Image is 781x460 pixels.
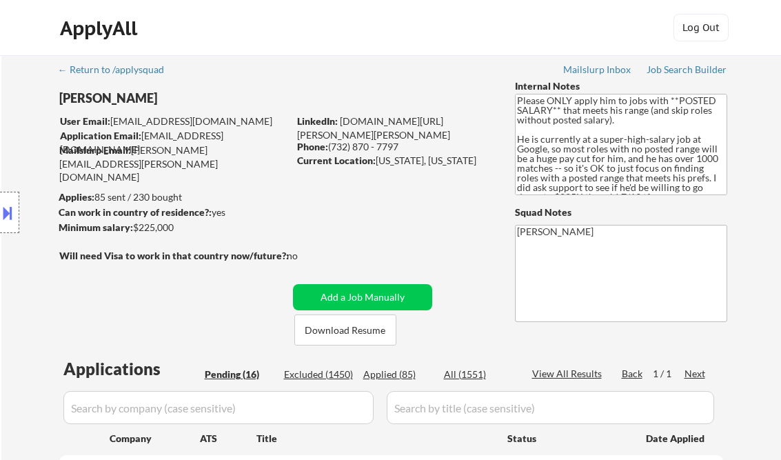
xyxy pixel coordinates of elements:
a: Job Search Builder [647,64,727,78]
div: Applied (85) [363,368,432,381]
div: Excluded (1450) [284,368,353,381]
div: Mailslurp Inbox [563,65,632,74]
div: Company [110,432,200,446]
input: Search by title (case sensitive) [387,391,714,424]
strong: Current Location: [297,154,376,166]
div: Back [622,367,644,381]
strong: Phone: [297,141,328,152]
div: ← Return to /applysquad [58,65,177,74]
button: Add a Job Manually [293,284,432,310]
div: Job Search Builder [647,65,727,74]
div: View All Results [532,367,606,381]
div: Status [507,426,626,450]
div: Next [684,367,707,381]
div: Pending (16) [205,368,274,381]
div: ApplyAll [60,17,141,40]
div: 1 / 1 [653,367,684,381]
div: Date Applied [646,432,707,446]
div: no [287,249,326,263]
div: (732) 870 - 7797 [297,140,492,154]
a: [DOMAIN_NAME][URL][PERSON_NAME][PERSON_NAME] [297,115,450,141]
div: ATS [200,432,256,446]
div: Title [256,432,494,446]
div: All (1551) [444,368,513,381]
a: ← Return to /applysquad [58,64,177,78]
strong: LinkedIn: [297,115,338,127]
div: Applications [63,361,200,377]
a: Mailslurp Inbox [563,64,632,78]
input: Search by company (case sensitive) [63,391,374,424]
button: Download Resume [294,314,396,346]
button: Log Out [673,14,729,41]
div: Squad Notes [515,206,727,219]
div: [US_STATE], [US_STATE] [297,154,492,168]
div: Internal Notes [515,79,727,93]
